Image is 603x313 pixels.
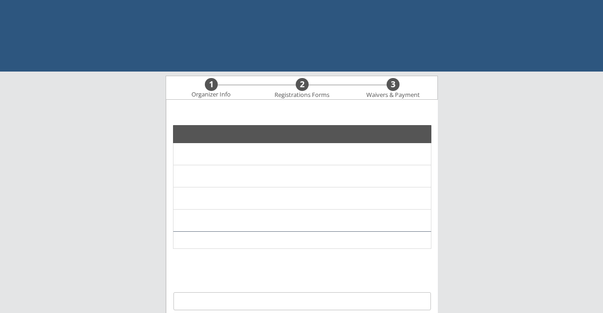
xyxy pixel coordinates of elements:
div: 3 [387,79,400,90]
div: Organizer Info [186,91,237,98]
div: Waivers & Payment [361,91,425,99]
div: 2 [296,79,309,90]
div: Registrations Forms [270,91,334,99]
div: 1 [205,79,218,90]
